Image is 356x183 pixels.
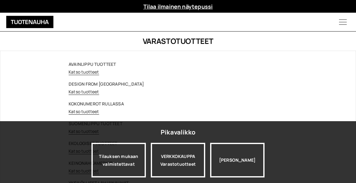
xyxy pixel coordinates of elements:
a: Katso tuotteet [69,109,99,114]
strong: SUOMENLIPPU TUOTTEET [69,121,122,126]
div: VERKKOKAUPPA Varastotuotteet [151,143,205,177]
h1: Varastotuotteet [9,36,347,46]
strong: AVAINLIPPU TUOTTEET [69,61,116,67]
a: Tilaa ilmainen näytepussi [143,3,213,10]
button: Menu [330,13,356,31]
a: Katso tuotteet [69,69,99,75]
strong: DESIGN FROM [GEOGRAPHIC_DATA] [69,81,144,87]
div: Pikavalikko [161,127,195,138]
a: Tilauksen mukaan valmistettavat [91,143,146,177]
strong: KOKONUMEROT RULLASSA [69,101,124,107]
div: [PERSON_NAME] [210,143,265,177]
a: Katso tuotteet [69,89,99,95]
a: VERKKOKAUPPAVarastotuotteet [151,143,205,177]
img: Tuotenauha Oy [6,16,53,28]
